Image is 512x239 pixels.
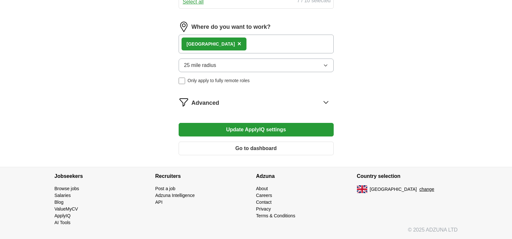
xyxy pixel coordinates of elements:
[179,78,185,84] input: Only apply to fully remote roles
[357,167,458,185] h4: Country selection
[55,200,64,205] a: Blog
[55,213,71,218] a: ApplyIQ
[237,40,241,47] span: ×
[256,193,272,198] a: Careers
[155,186,175,191] a: Post a job
[179,59,334,72] button: 25 mile radius
[179,123,334,136] button: Update ApplyIQ settings
[192,99,219,107] span: Advanced
[188,77,250,84] span: Only apply to fully remote roles
[55,193,71,198] a: Salaries
[357,185,367,193] img: UK flag
[155,193,195,198] a: Adzuna Intelligence
[256,186,268,191] a: About
[187,41,235,48] div: [GEOGRAPHIC_DATA]
[55,206,78,212] a: ValueMyCV
[419,186,434,193] button: change
[184,61,216,69] span: 25 mile radius
[256,200,272,205] a: Contact
[55,220,71,225] a: AI Tools
[237,39,241,49] button: ×
[256,213,295,218] a: Terms & Conditions
[179,97,189,107] img: filter
[55,186,79,191] a: Browse jobs
[256,206,271,212] a: Privacy
[192,23,271,31] label: Where do you want to work?
[179,142,334,155] button: Go to dashboard
[370,186,417,193] span: [GEOGRAPHIC_DATA]
[155,200,163,205] a: API
[49,226,463,239] div: © 2025 ADZUNA LTD
[179,22,189,32] img: location.png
